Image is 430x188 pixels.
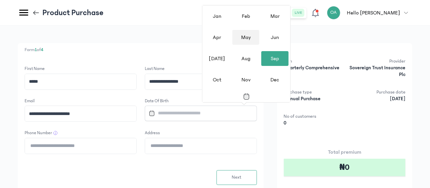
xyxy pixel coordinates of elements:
[284,113,343,120] p: No of customers
[232,30,259,45] div: May
[284,89,343,96] p: Purchase type
[217,170,257,185] button: Next
[284,58,343,65] p: Plan
[42,7,103,18] p: Product Purchase
[146,106,250,120] input: Datepicker input
[347,9,400,17] p: Hello [PERSON_NAME]
[346,58,405,65] p: Provider
[25,130,52,137] label: Phone Number
[261,9,288,24] div: Mar
[346,96,405,102] p: [DATE]
[203,9,230,24] div: Jan
[346,89,405,96] p: Purchase date
[145,98,257,105] label: Date of Birth
[202,90,290,102] button: Toggle overlay
[327,6,412,20] button: OAHello [PERSON_NAME]
[284,159,405,176] div: ₦0
[261,72,288,87] div: Dec
[284,96,343,102] p: Manual Purchase
[145,130,160,137] label: Address
[25,66,45,72] label: First Name
[232,174,241,181] span: Next
[35,47,37,52] span: 1
[284,120,343,126] p: 0
[25,46,257,53] p: Form of
[232,9,259,24] div: Feb
[232,51,259,66] div: Aug
[145,66,165,72] label: Last Name
[346,65,405,78] p: Sovereign Trust Insurance Plc
[203,51,230,66] div: [DATE]
[25,98,35,105] label: Email
[41,47,43,52] span: 4
[261,30,288,45] div: Jun
[261,51,288,66] div: Sep
[232,72,259,87] div: Nov
[203,72,230,87] div: Oct
[292,9,305,17] button: live
[284,148,405,156] p: Total premium
[327,6,340,20] div: OA
[284,65,343,71] p: Quarterly Comprehensive
[203,30,230,45] div: Apr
